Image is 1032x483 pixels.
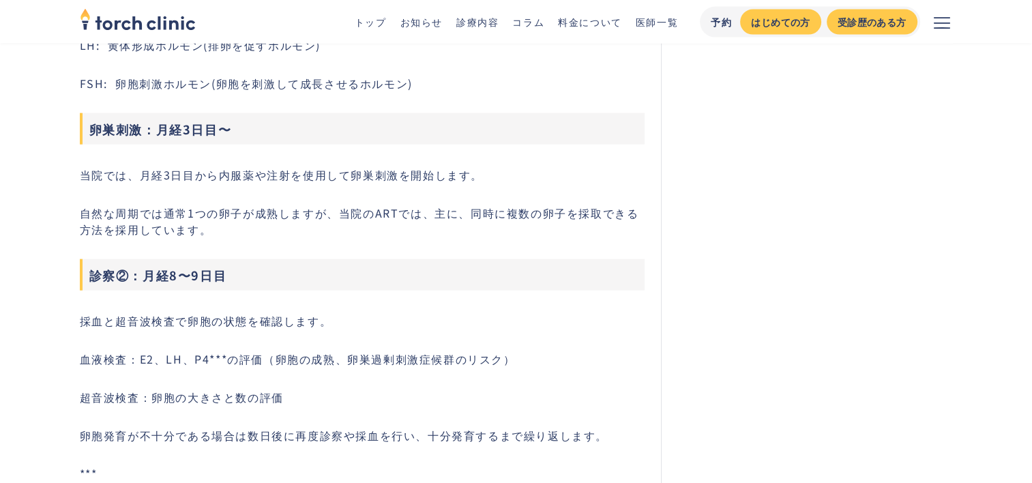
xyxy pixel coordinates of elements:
[80,4,196,34] img: torch clinic
[740,10,821,35] a: はじめての方
[512,15,544,29] a: コラム
[558,15,622,29] a: 料金について
[355,15,387,29] a: トップ
[711,15,732,29] div: 予約
[80,75,645,91] p: FSH: 卵胞刺激ホルモン(卵胞を刺激して成長させるホルモン)
[456,15,499,29] a: 診療内容
[80,312,645,329] p: 採血と超音波検査で卵胞の状態を確認します。
[400,15,442,29] a: お知らせ
[838,15,906,29] div: 受診歴のある方
[636,15,678,29] a: 医師一覧
[80,113,645,145] h3: 卵巣刺激：月経3日目〜
[80,389,645,405] p: 超音波検査：卵胞の大きさと数の評価
[80,259,645,291] h3: 診察②：月経8〜9日目
[80,10,196,34] a: home
[827,10,917,35] a: 受診歴のある方
[751,15,810,29] div: はじめての方
[80,37,645,53] p: LH: 黄体形成ホルモン(排卵を促すホルモン)
[80,351,645,367] p: 血液検査：E2、LH、P4***の評価（卵胞の成熟、卵巣過剰刺激症候群のリスク）
[80,427,645,443] p: 卵胞発育が不十分である場合は数日後に再度診察や採血を行い、十分発育するまで繰り返します。
[80,166,645,183] p: 当院では、月経3日目から内服薬や注射を使用して卵巣刺激を開始します。
[80,205,645,237] p: 自然な周期では通常1つの卵子が成熟しますが、当院のARTでは、主に、同時に複数の卵子を採取できる方法を採用しています。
